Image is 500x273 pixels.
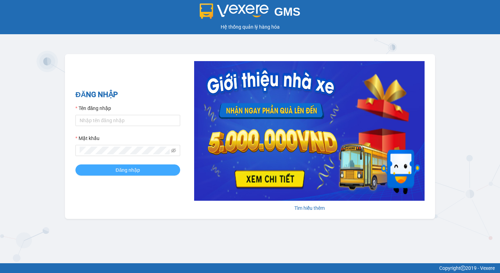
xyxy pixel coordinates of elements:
[5,264,495,272] div: Copyright 2019 - Vexere
[200,10,301,16] a: GMS
[116,166,140,174] span: Đăng nhập
[75,104,111,112] label: Tên đăng nhập
[75,89,180,101] h2: ĐĂNG NHẬP
[171,148,176,153] span: eye-invisible
[75,164,180,176] button: Đăng nhập
[194,204,425,212] div: Tìm hiểu thêm
[461,266,465,271] span: copyright
[274,5,300,18] span: GMS
[75,115,180,126] input: Tên đăng nhập
[75,134,100,142] label: Mật khẩu
[200,3,269,19] img: logo 2
[194,61,425,201] img: banner-0
[80,147,170,154] input: Mật khẩu
[2,23,498,31] div: Hệ thống quản lý hàng hóa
